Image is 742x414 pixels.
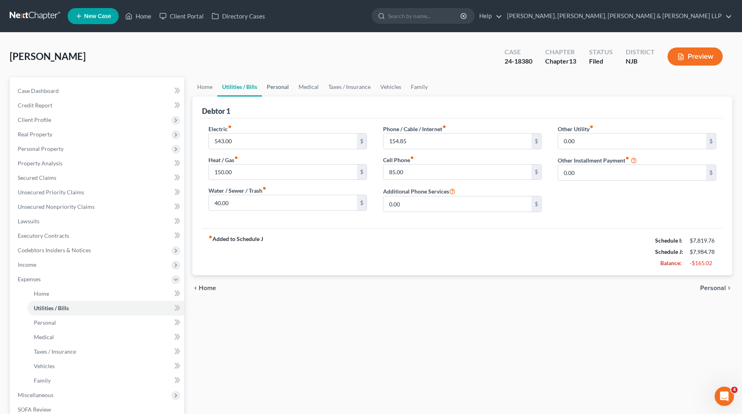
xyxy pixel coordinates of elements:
div: $ [357,165,367,180]
span: Unsecured Priority Claims [18,189,84,196]
input: -- [209,165,357,180]
label: Other Installment Payment [558,156,629,165]
a: Home [27,286,184,301]
a: Executory Contracts [11,229,184,243]
i: fiber_manual_record [262,186,266,190]
label: Additional Phone Services [383,186,456,196]
span: Vehicles [34,363,55,369]
span: Utilities / Bills [34,305,69,311]
a: Vehicles [375,77,406,97]
div: Chapter [545,57,576,66]
a: Taxes / Insurance [27,344,184,359]
div: -$165.02 [690,259,716,267]
a: Family [406,77,433,97]
a: Medical [294,77,324,97]
i: fiber_manual_record [442,125,446,129]
a: Personal [262,77,294,97]
span: Codebtors Insiders & Notices [18,247,91,253]
a: Home [192,77,217,97]
span: Real Property [18,131,52,138]
strong: Schedule J: [655,248,683,255]
span: Personal [34,319,56,326]
div: Filed [589,57,613,66]
div: $ [706,134,716,149]
i: chevron_right [726,285,732,291]
a: Client Portal [155,9,208,23]
span: Expenses [18,276,41,282]
a: Property Analysis [11,156,184,171]
div: 24-18380 [505,57,532,66]
a: Credit Report [11,98,184,113]
iframe: Intercom live chat [715,387,734,406]
a: Home [121,9,155,23]
i: fiber_manual_record [589,125,594,129]
div: Debtor 1 [202,106,230,116]
span: Personal Property [18,145,64,152]
button: Personal chevron_right [700,285,732,291]
div: $ [532,165,541,180]
span: Lawsuits [18,218,39,225]
input: -- [209,195,357,210]
span: Personal [700,285,726,291]
span: Family [34,377,51,384]
a: Help [475,9,502,23]
a: Vehicles [27,359,184,373]
label: Phone / Cable / Internet [383,125,446,133]
strong: Added to Schedule J [208,235,263,269]
input: -- [383,165,532,180]
strong: Balance: [660,260,682,266]
span: Executory Contracts [18,232,69,239]
label: Cell Phone [383,156,414,164]
span: Credit Report [18,102,52,109]
a: Lawsuits [11,214,184,229]
div: $7,984.78 [690,248,716,256]
label: Electric [208,125,232,133]
a: Utilities / Bills [27,301,184,315]
div: $ [357,195,367,210]
span: Income [18,261,36,268]
span: [PERSON_NAME] [10,50,86,62]
input: Search by name... [388,8,462,23]
input: -- [558,165,706,180]
div: $ [706,165,716,180]
i: fiber_manual_record [625,156,629,160]
a: Taxes / Insurance [324,77,375,97]
i: fiber_manual_record [234,156,238,160]
a: Unsecured Priority Claims [11,185,184,200]
input: -- [209,134,357,149]
div: Status [589,47,613,57]
div: NJB [626,57,655,66]
a: Case Dashboard [11,84,184,98]
i: chevron_left [192,285,199,291]
input: -- [383,134,532,149]
span: Home [34,290,49,297]
a: Personal [27,315,184,330]
span: Client Profile [18,116,51,123]
label: Water / Sewer / Trash [208,186,266,195]
span: Case Dashboard [18,87,59,94]
span: 4 [731,387,738,393]
a: Medical [27,330,184,344]
span: SOFA Review [18,406,51,413]
div: $ [532,134,541,149]
strong: Schedule I: [655,237,682,244]
a: Secured Claims [11,171,184,185]
div: $ [532,196,541,212]
a: Utilities / Bills [217,77,262,97]
div: District [626,47,655,57]
button: chevron_left Home [192,285,216,291]
a: [PERSON_NAME], [PERSON_NAME], [PERSON_NAME] & [PERSON_NAME] LLP [503,9,732,23]
span: Secured Claims [18,174,56,181]
span: 13 [569,57,576,65]
i: fiber_manual_record [208,235,212,239]
div: $7,819.76 [690,237,716,245]
div: Chapter [545,47,576,57]
span: Property Analysis [18,160,62,167]
i: fiber_manual_record [228,125,232,129]
span: New Case [84,13,111,19]
a: Directory Cases [208,9,269,23]
div: $ [357,134,367,149]
a: Unsecured Nonpriority Claims [11,200,184,214]
input: -- [383,196,532,212]
span: Taxes / Insurance [34,348,76,355]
